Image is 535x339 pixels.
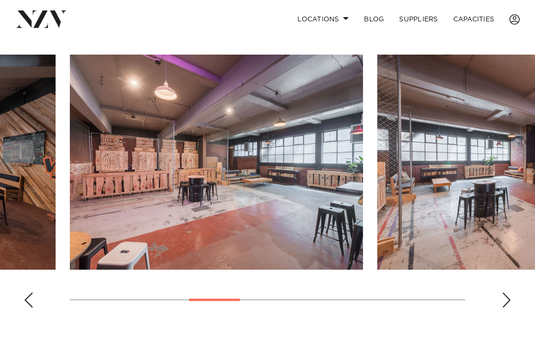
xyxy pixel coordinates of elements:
img: nzv-logo.png [15,10,67,28]
swiper-slide: 4 / 10 [70,55,363,270]
a: Capacities [446,9,502,29]
a: BLOG [356,9,392,29]
a: SUPPLIERS [392,9,445,29]
a: Locations [290,9,356,29]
